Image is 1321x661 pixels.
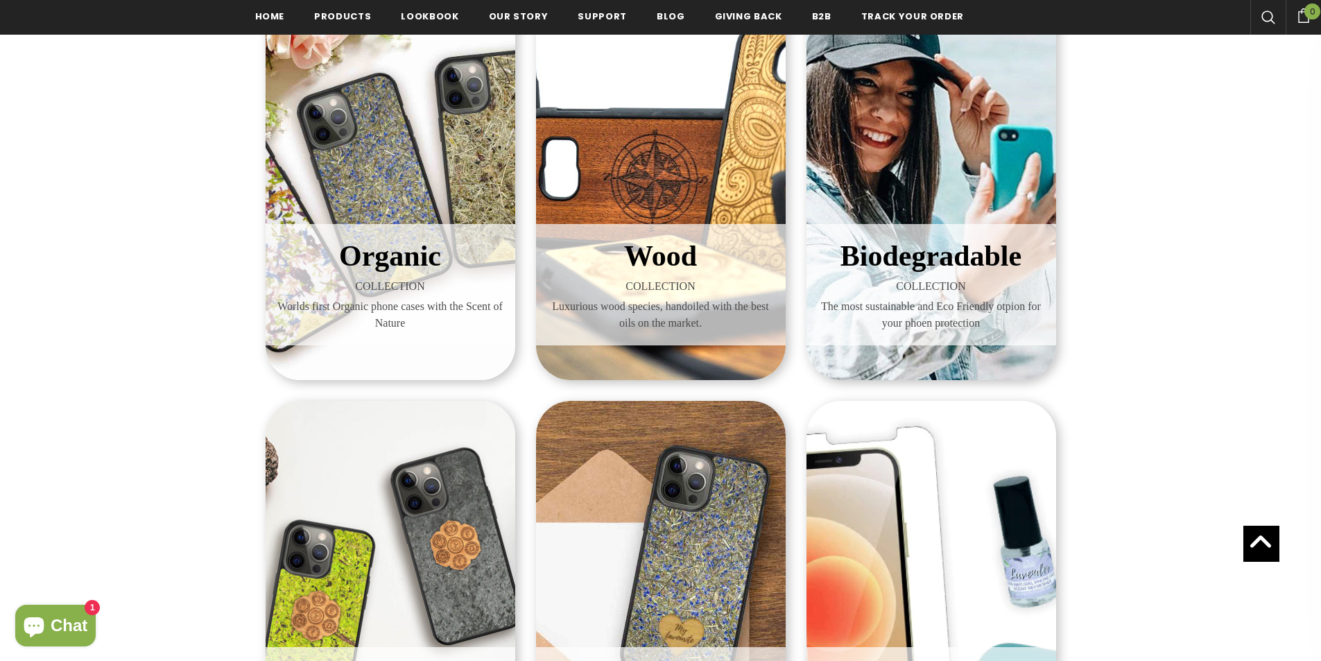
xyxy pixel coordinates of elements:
[861,10,964,23] span: Track your order
[812,10,831,23] span: B2B
[276,278,505,295] span: COLLECTION
[1286,6,1321,23] a: 0
[817,278,1046,295] span: COLLECTION
[840,240,1021,272] span: Biodegradable
[715,10,782,23] span: Giving back
[817,298,1046,332] span: The most sustainable and Eco Friendly otpion for your phoen protection
[314,10,371,23] span: Products
[546,298,775,332] span: Luxurious wood species, handoiled with the best oils on the market.
[1304,3,1320,19] span: 0
[624,240,697,272] span: Wood
[546,278,775,295] span: COLLECTION
[11,605,100,650] inbox-online-store-chat: Shopify online store chat
[657,10,685,23] span: Blog
[255,10,285,23] span: Home
[339,240,441,272] span: Organic
[489,10,549,23] span: Our Story
[401,10,458,23] span: Lookbook
[276,298,505,332] span: Worlds first Organic phone cases with the Scent of Nature
[578,10,627,23] span: support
